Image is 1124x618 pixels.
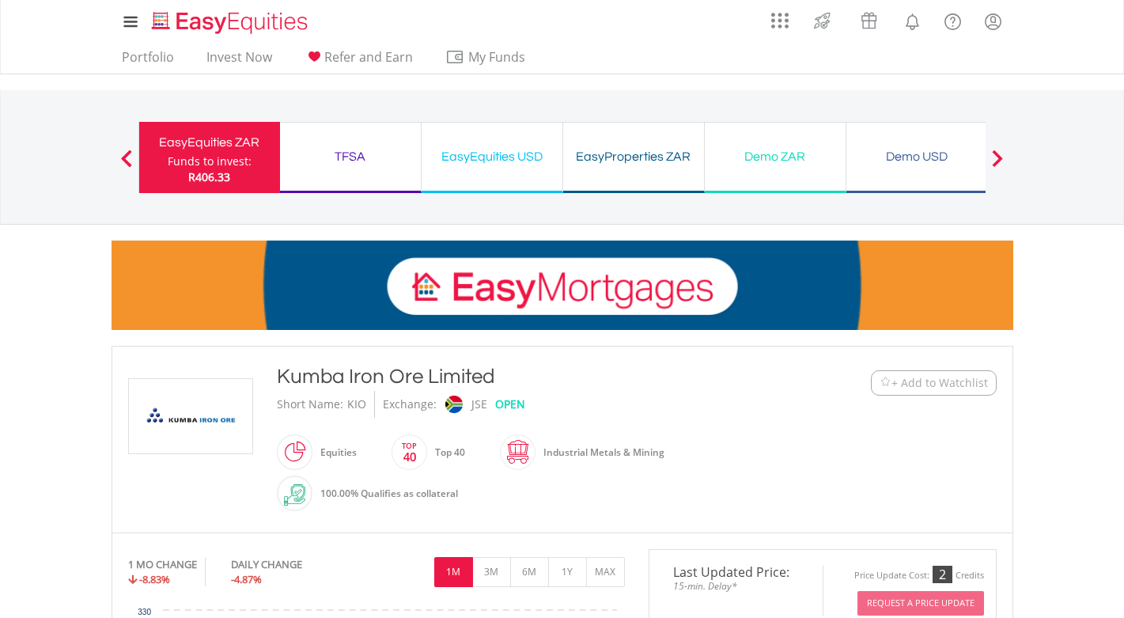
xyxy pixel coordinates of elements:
span: + Add to Watchlist [891,375,988,391]
button: Previous [111,157,142,173]
a: Portfolio [115,49,180,74]
button: Watchlist + Add to Watchlist [871,370,997,396]
a: Vouchers [846,4,892,33]
div: Equities [312,434,357,472]
div: DAILY CHANGE [231,557,355,572]
div: EasyProperties ZAR [573,146,694,168]
span: -8.83% [139,572,170,586]
div: Kumba Iron Ore Limited [277,362,774,391]
div: Top 40 [427,434,465,472]
img: vouchers-v2.svg [856,8,882,33]
img: grid-menu-icon.svg [771,12,789,29]
div: TFSA [290,146,411,168]
div: Demo ZAR [714,146,836,168]
span: My Funds [445,47,549,67]
button: 6M [510,557,549,587]
button: 3M [472,557,511,587]
a: Notifications [892,4,933,36]
img: collateral-qualifying-green.svg [284,484,305,506]
img: EQU.ZA.KIO.png [131,379,250,453]
div: 1 MO CHANGE [128,557,197,572]
button: Next [982,157,1013,173]
img: EasyMortage Promotion Banner [112,241,1013,330]
div: Price Update Cost: [854,570,929,582]
a: FAQ's and Support [933,4,973,36]
a: AppsGrid [761,4,799,29]
div: EasyEquities USD [431,146,553,168]
span: 15-min. Delay* [661,578,811,593]
span: -4.87% [231,572,262,586]
span: R406.33 [188,169,230,184]
div: Short Name: [277,391,343,418]
div: JSE [471,391,487,418]
div: 2 [933,566,952,583]
span: 100.00% Qualifies as collateral [320,487,458,500]
a: Refer and Earn [298,49,419,74]
button: 1M [434,557,473,587]
div: Credits [956,570,984,582]
span: Last Updated Price: [661,566,811,578]
div: EasyEquities ZAR [149,131,271,154]
div: OPEN [495,391,525,418]
button: MAX [586,557,625,587]
div: Funds to invest: [168,154,252,169]
img: EasyEquities_Logo.png [149,9,314,36]
span: Refer and Earn [324,48,413,66]
text: 330 [138,608,152,616]
img: Watchlist [880,377,891,389]
div: Demo USD [856,146,978,168]
div: KIO [347,391,366,418]
div: Industrial Metals & Mining [536,434,664,472]
a: Invest Now [200,49,278,74]
img: thrive-v2.svg [809,8,835,33]
a: Home page [146,4,314,36]
div: Exchange: [383,391,437,418]
button: Request A Price Update [857,591,984,616]
button: 1Y [548,557,587,587]
img: jse.png [445,396,462,413]
a: My Profile [973,4,1013,39]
